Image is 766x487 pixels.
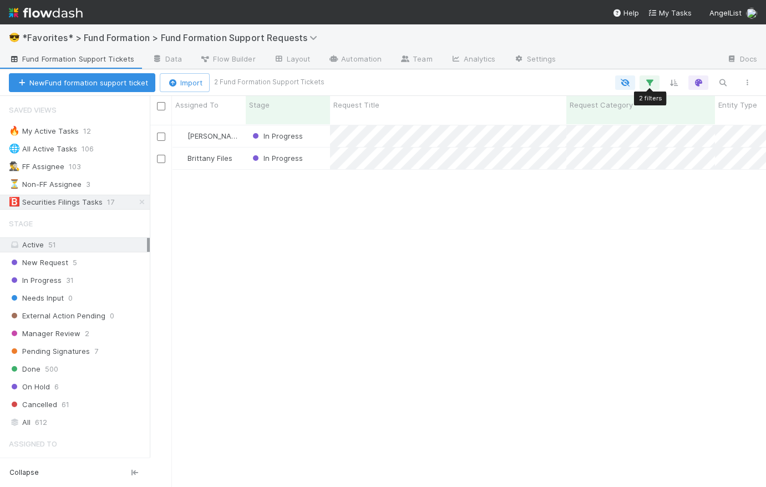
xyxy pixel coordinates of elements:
[9,344,90,358] span: Pending Signatures
[9,160,64,174] div: FF Assignee
[9,291,64,305] span: Needs Input
[68,291,73,305] span: 0
[9,99,57,121] span: Saved Views
[214,77,324,87] small: 2 Fund Formation Support Tickets
[9,362,40,376] span: Done
[250,153,303,164] div: In Progress
[94,344,98,358] span: 7
[9,161,20,171] span: 🕵️‍♂️
[505,51,565,69] a: Settings
[157,155,165,163] input: Toggle Row Selected
[9,195,103,209] div: Securities Filings Tasks
[9,142,77,156] div: All Active Tasks
[110,309,114,323] span: 0
[249,99,270,110] span: Stage
[66,273,74,287] span: 31
[177,154,186,163] img: avatar_15e23c35-4711-4c0d-85f4-3400723cad14.png
[265,51,319,69] a: Layout
[9,380,50,394] span: On Hold
[648,8,692,17] span: My Tasks
[45,362,58,376] span: 500
[176,130,240,141] div: [PERSON_NAME]
[9,398,57,412] span: Cancelled
[9,273,62,287] span: In Progress
[187,154,232,163] span: Brittany Files
[9,3,83,22] img: logo-inverted-e16ddd16eac7371096b0.svg
[718,99,757,110] span: Entity Type
[143,51,191,69] a: Data
[35,415,47,429] span: 612
[22,32,323,43] span: *Favorites* > Fund Formation > Fund Formation Support Requests
[160,73,210,92] button: Import
[570,99,633,110] span: Request Category
[9,468,39,478] span: Collapse
[9,256,68,270] span: New Request
[9,73,155,92] button: NewFund formation support ticket
[62,398,69,412] span: 61
[9,433,57,455] span: Assigned To
[9,53,134,64] span: Fund Formation Support Tickets
[191,51,264,69] a: Flow Builder
[107,195,125,209] span: 17
[9,212,33,235] span: Stage
[9,126,20,135] span: 🔥
[200,53,255,64] span: Flow Builder
[69,160,92,174] span: 103
[9,327,80,341] span: Manager Review
[9,144,20,153] span: 🌐
[48,240,56,249] span: 51
[250,154,303,163] span: In Progress
[746,8,757,19] img: avatar_b467e446-68e1-4310-82a7-76c532dc3f4b.png
[176,153,232,164] div: Brittany Files
[250,131,303,140] span: In Progress
[250,130,303,141] div: In Progress
[9,197,20,206] span: 🅱️
[648,7,692,18] a: My Tasks
[9,33,20,42] span: 😎
[157,133,165,141] input: Toggle Row Selected
[177,131,186,140] img: avatar_b467e446-68e1-4310-82a7-76c532dc3f4b.png
[319,51,390,69] a: Automation
[82,142,105,156] span: 106
[9,309,105,323] span: External Action Pending
[9,415,147,429] div: All
[333,99,379,110] span: Request Title
[85,327,89,341] span: 2
[54,380,59,394] span: 6
[175,99,219,110] span: Assigned To
[9,179,20,189] span: ⏳
[9,124,79,138] div: My Active Tasks
[73,256,77,270] span: 5
[612,7,639,18] div: Help
[718,51,766,69] a: Docs
[390,51,441,69] a: Team
[86,177,102,191] span: 3
[442,51,505,69] a: Analytics
[187,131,244,140] span: [PERSON_NAME]
[9,238,147,252] div: Active
[709,8,742,17] span: AngelList
[9,177,82,191] div: Non-FF Assignee
[83,124,102,138] span: 12
[157,102,165,110] input: Toggle All Rows Selected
